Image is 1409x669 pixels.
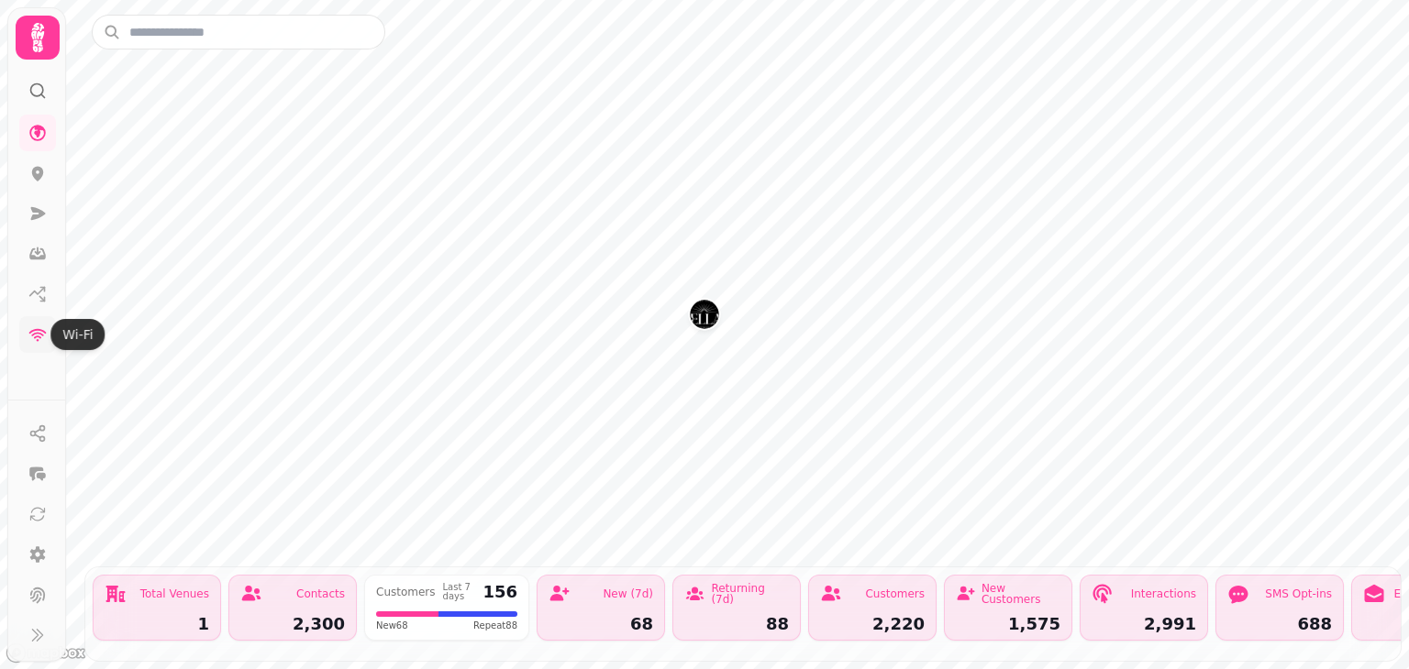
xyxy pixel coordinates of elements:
[483,584,517,600] div: 156
[1131,588,1196,599] div: Interactions
[684,616,789,632] div: 88
[240,616,345,632] div: 2,300
[1092,616,1196,632] div: 2,991
[603,588,653,599] div: New (7d)
[376,587,436,598] div: Customers
[105,616,209,632] div: 1
[1265,588,1332,599] div: SMS Opt-ins
[982,583,1060,605] div: New Customers
[50,319,105,350] div: Wi-Fi
[549,616,653,632] div: 68
[711,583,789,605] div: Returning (7d)
[140,588,209,599] div: Total Venues
[1227,616,1332,632] div: 688
[473,619,517,632] span: Repeat 88
[865,588,925,599] div: Customers
[443,583,476,601] div: Last 7 days
[376,619,408,632] span: New 68
[956,616,1060,632] div: 1,575
[6,642,86,664] a: Mapbox logo
[820,616,925,632] div: 2,220
[690,300,719,329] button: Kellas Restaurant
[296,588,345,599] div: Contacts
[690,300,719,334] div: Map marker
